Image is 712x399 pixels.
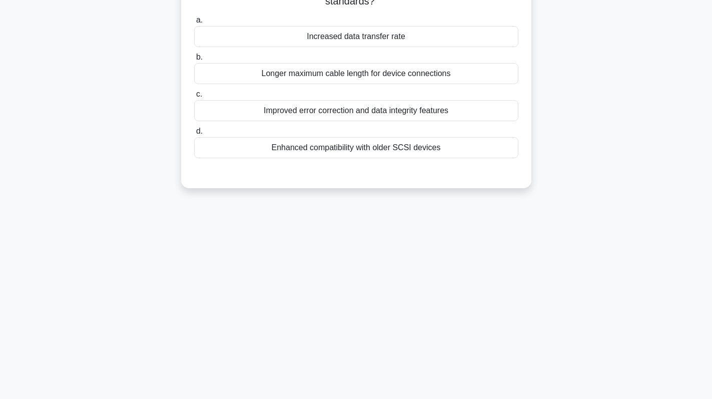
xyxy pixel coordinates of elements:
[194,63,518,84] div: Longer maximum cable length for device connections
[194,137,518,158] div: Enhanced compatibility with older SCSI devices
[196,53,203,61] span: b.
[196,16,203,24] span: a.
[194,26,518,47] div: Increased data transfer rate
[196,127,203,135] span: d.
[196,90,202,98] span: c.
[194,100,518,121] div: Improved error correction and data integrity features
